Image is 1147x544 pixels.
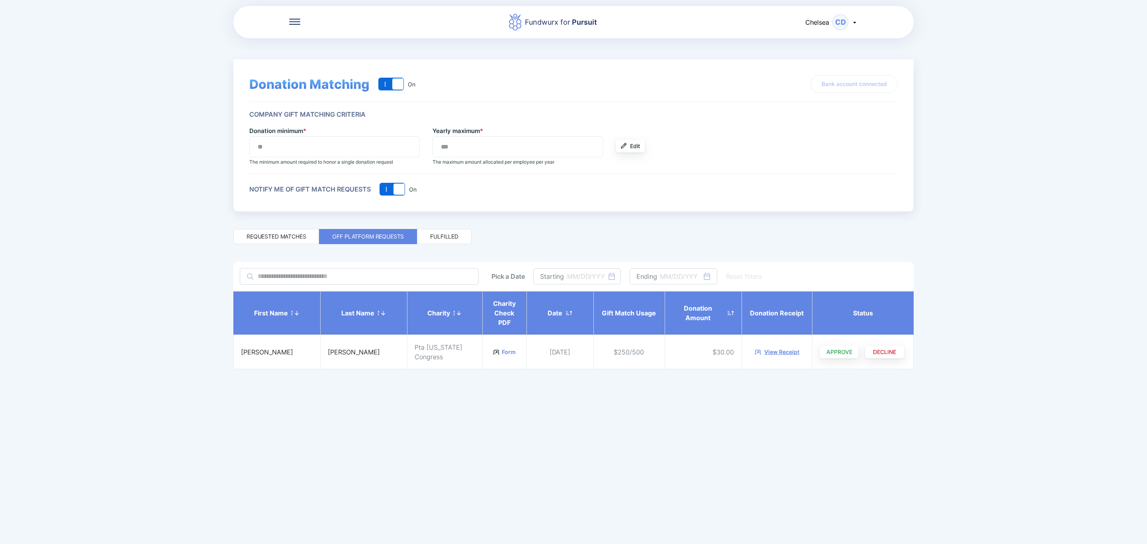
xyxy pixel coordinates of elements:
div: Off platform requests [332,233,404,241]
span: Chelsea [805,18,829,26]
div: Status [820,308,906,318]
label: Yearly maximum [433,127,483,135]
td: $250/500 [593,335,665,369]
div: Starting [540,272,564,280]
span: [PERSON_NAME] [241,348,293,356]
div: Reset filters [726,272,762,281]
span: Bank account connected [822,80,887,88]
div: MM/DD/YYY [660,272,698,280]
span: Donation Matching [249,76,370,92]
label: Donation minimum [249,127,306,135]
div: Fulfilled [430,233,458,241]
div: Donation Receipt [749,308,805,318]
span: The minimum amount required to honor a single donation request [249,159,393,165]
a: Form [502,348,516,356]
div: Company Gift Matching Criteria [249,111,366,118]
div: Charity [415,308,475,318]
div: Ending [636,272,657,280]
div: Notify me of gift match requests [249,186,371,193]
div: Fundwurx for [525,17,597,28]
span: APPROVE [826,348,852,356]
td: $30.00 [665,335,742,369]
span: DECLINE [873,348,896,356]
div: Requested matches [247,233,306,241]
div: Date [534,308,586,318]
div: MM/DD/YYY [567,272,605,280]
span: Edit [630,142,640,150]
button: DECLINE [865,346,904,358]
div: Donation Amount [672,303,734,323]
span: [PERSON_NAME] [328,348,380,356]
div: Last name [328,308,399,318]
td: [DATE] [527,335,593,369]
button: APPROVE [820,346,859,358]
div: First name [241,308,313,318]
span: The maximum amount allocated per employee per year [433,159,554,165]
div: Charity Check PDF [490,299,519,327]
span: Pursuit [570,18,597,26]
div: Gift Match Usage [601,308,657,318]
div: On [408,186,417,193]
button: Bank account connected [810,75,898,93]
span: Pta [US_STATE] Congress [415,343,462,361]
div: On [407,81,415,88]
div: View Receipt [764,348,799,356]
button: Edit [616,140,645,153]
div: Pick a Date [491,272,525,280]
div: CD [832,14,848,30]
